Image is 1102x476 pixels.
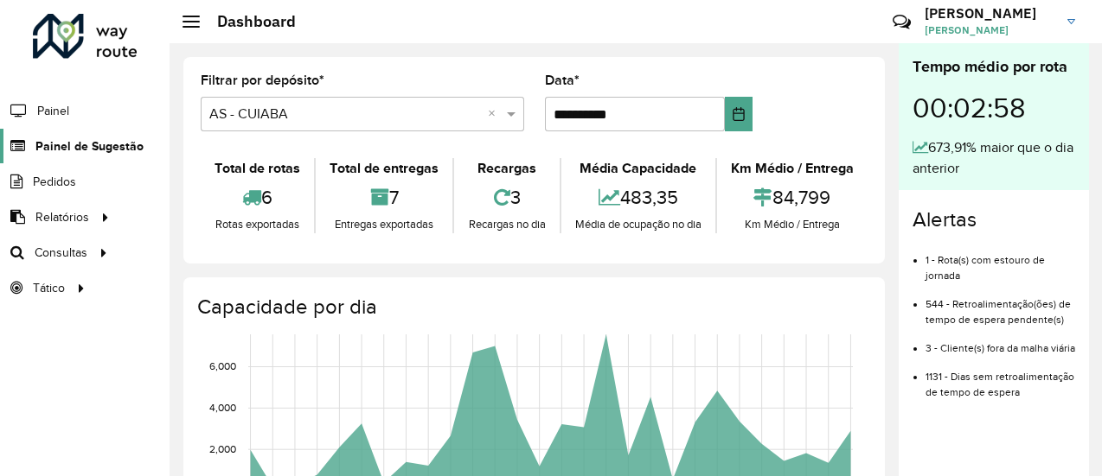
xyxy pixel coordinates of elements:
span: Pedidos [33,173,76,191]
label: Filtrar por depósito [201,70,324,91]
li: 1 - Rota(s) com estouro de jornada [926,239,1075,283]
li: 544 - Retroalimentação(ões) de tempo de espera pendente(s) [926,283,1075,327]
h2: Dashboard [200,12,296,31]
h4: Capacidade por dia [197,295,868,320]
div: Média de ocupação no dia [566,216,711,233]
div: 6 [205,179,310,216]
span: Consultas [35,244,87,262]
span: Clear all [488,104,503,124]
li: 3 - Cliente(s) fora da malha viária [926,327,1075,356]
div: 3 [458,179,554,216]
div: 7 [320,179,448,216]
span: Tático [33,279,65,297]
div: Km Médio / Entrega [721,216,863,233]
span: Relatórios [35,208,89,226]
div: 483,35 [566,179,711,216]
span: Painel de Sugestão [35,137,144,155]
div: Km Médio / Entrega [721,158,863,179]
a: Contato Rápido [883,3,920,41]
h3: [PERSON_NAME] [925,5,1054,22]
div: Recargas no dia [458,216,554,233]
div: Total de rotas [205,158,310,179]
div: Total de entregas [320,158,448,179]
div: Recargas [458,158,554,179]
button: Choose Date [725,97,753,131]
div: Entregas exportadas [320,216,448,233]
div: Tempo médio por rota [913,55,1075,79]
span: [PERSON_NAME] [925,22,1054,38]
span: Painel [37,102,69,120]
div: 00:02:58 [913,79,1075,137]
text: 4,000 [209,402,236,413]
h4: Alertas [913,207,1075,232]
text: 6,000 [209,361,236,372]
text: 2,000 [209,443,236,454]
div: 673,91% maior que o dia anterior [913,137,1075,179]
div: Rotas exportadas [205,216,310,233]
div: Média Capacidade [566,158,711,179]
li: 1131 - Dias sem retroalimentação de tempo de espera [926,356,1075,400]
div: 84,799 [721,179,863,216]
label: Data [545,70,580,91]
